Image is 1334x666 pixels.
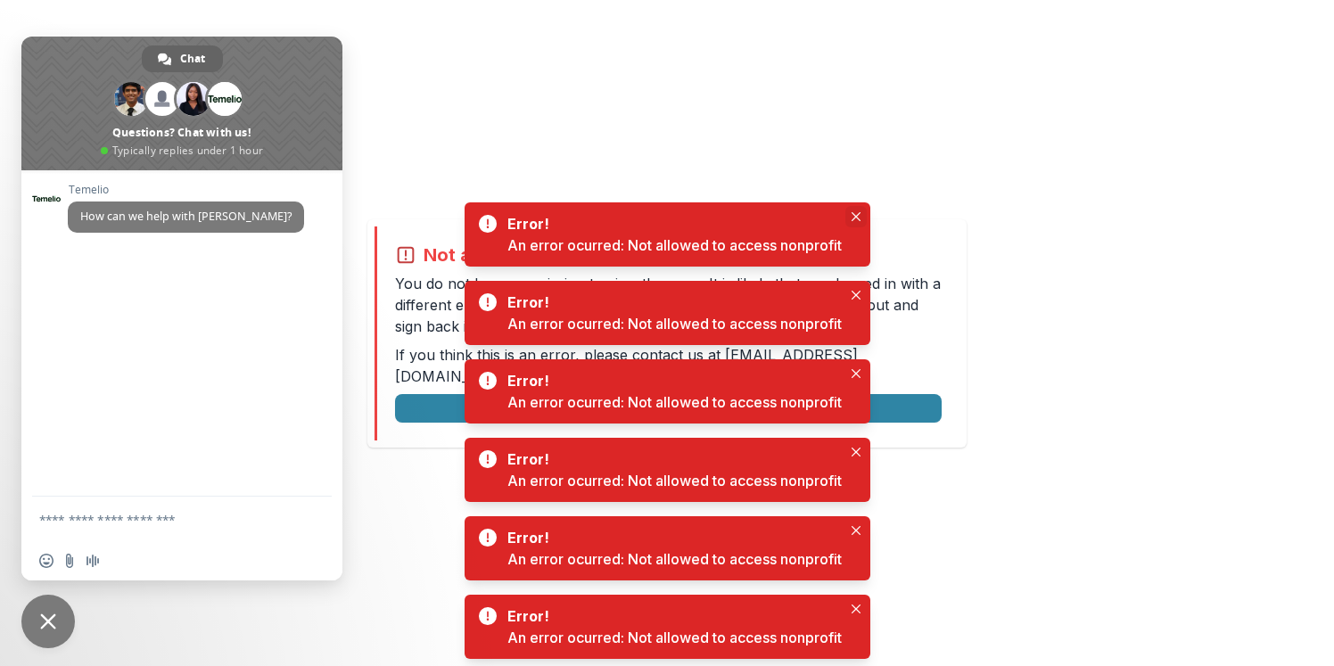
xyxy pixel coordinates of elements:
div: Error! [507,527,835,548]
div: Error! [507,448,835,470]
button: Logout [395,394,942,423]
button: Close [845,441,867,463]
span: Audio message [86,554,100,568]
button: Close [845,206,867,227]
button: Close [845,284,867,306]
div: An error ocurred: Not allowed to access nonprofit [507,470,842,491]
p: If you think this is an error, please contact us at . [395,344,942,387]
button: Close [845,598,867,620]
div: Error! [507,370,835,391]
button: Close [845,520,867,541]
span: Insert an emoji [39,554,54,568]
button: Close [845,363,867,384]
span: Chat [180,45,205,72]
div: Error! [507,213,835,234]
span: How can we help with [PERSON_NAME]? [80,209,292,224]
div: An error ocurred: Not allowed to access nonprofit [507,313,842,334]
div: An error ocurred: Not allowed to access nonprofit [507,391,842,413]
a: [EMAIL_ADDRESS][DOMAIN_NAME] [395,346,858,385]
span: Send a file [62,554,77,568]
p: You do not have permission to view the page. It is likely that you logged in with a different ema... [395,273,942,337]
div: An error ocurred: Not allowed to access nonprofit [507,627,842,648]
a: Close chat [21,595,75,648]
div: An error ocurred: Not allowed to access nonprofit [507,548,842,570]
h2: Not allowed to view page [424,244,646,266]
span: Temelio [68,184,304,196]
div: Error! [507,292,835,313]
a: Chat [142,45,223,72]
div: Error! [507,605,835,627]
div: An error ocurred: Not allowed to access nonprofit [507,234,842,256]
textarea: Compose your message... [39,497,289,541]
